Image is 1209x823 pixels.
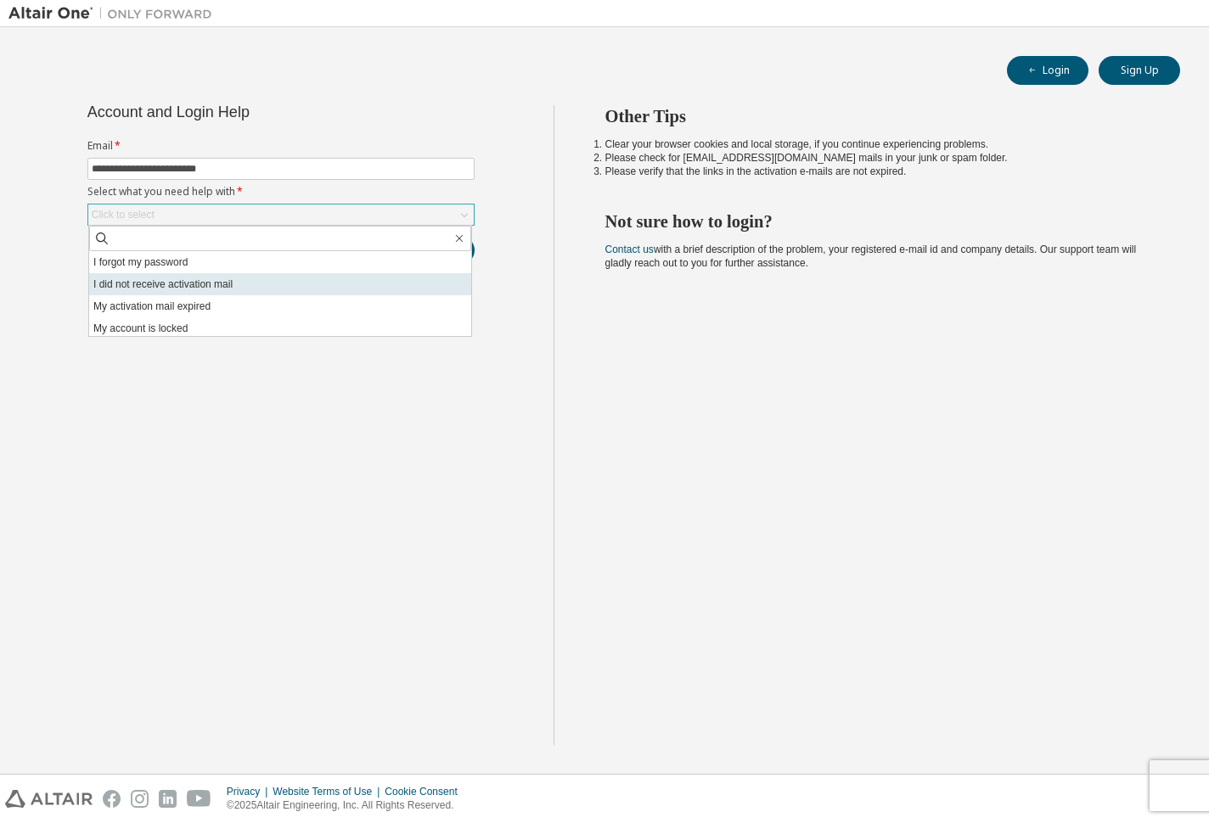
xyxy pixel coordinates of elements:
[605,105,1150,127] h2: Other Tips
[605,244,1137,269] span: with a brief description of the problem, your registered e-mail id and company details. Our suppo...
[605,165,1150,178] li: Please verify that the links in the activation e-mails are not expired.
[89,251,471,273] li: I forgot my password
[273,785,385,798] div: Website Terms of Use
[385,785,467,798] div: Cookie Consent
[605,151,1150,165] li: Please check for [EMAIL_ADDRESS][DOMAIN_NAME] mails in your junk or spam folder.
[8,5,221,22] img: Altair One
[605,210,1150,232] h2: Not sure how to login?
[5,790,93,808] img: altair_logo.svg
[103,790,121,808] img: facebook.svg
[227,785,273,798] div: Privacy
[87,185,475,199] label: Select what you need help with
[605,244,654,255] a: Contact us
[187,790,211,808] img: youtube.svg
[227,798,468,813] p: © 2025 Altair Engineering, Inc. All Rights Reserved.
[88,204,474,225] div: Click to select
[1007,56,1088,85] button: Login
[87,105,397,119] div: Account and Login Help
[92,208,155,221] div: Click to select
[131,790,149,808] img: instagram.svg
[87,139,475,153] label: Email
[159,790,177,808] img: linkedin.svg
[605,137,1150,151] li: Clear your browser cookies and local storage, if you continue experiencing problems.
[1099,56,1180,85] button: Sign Up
